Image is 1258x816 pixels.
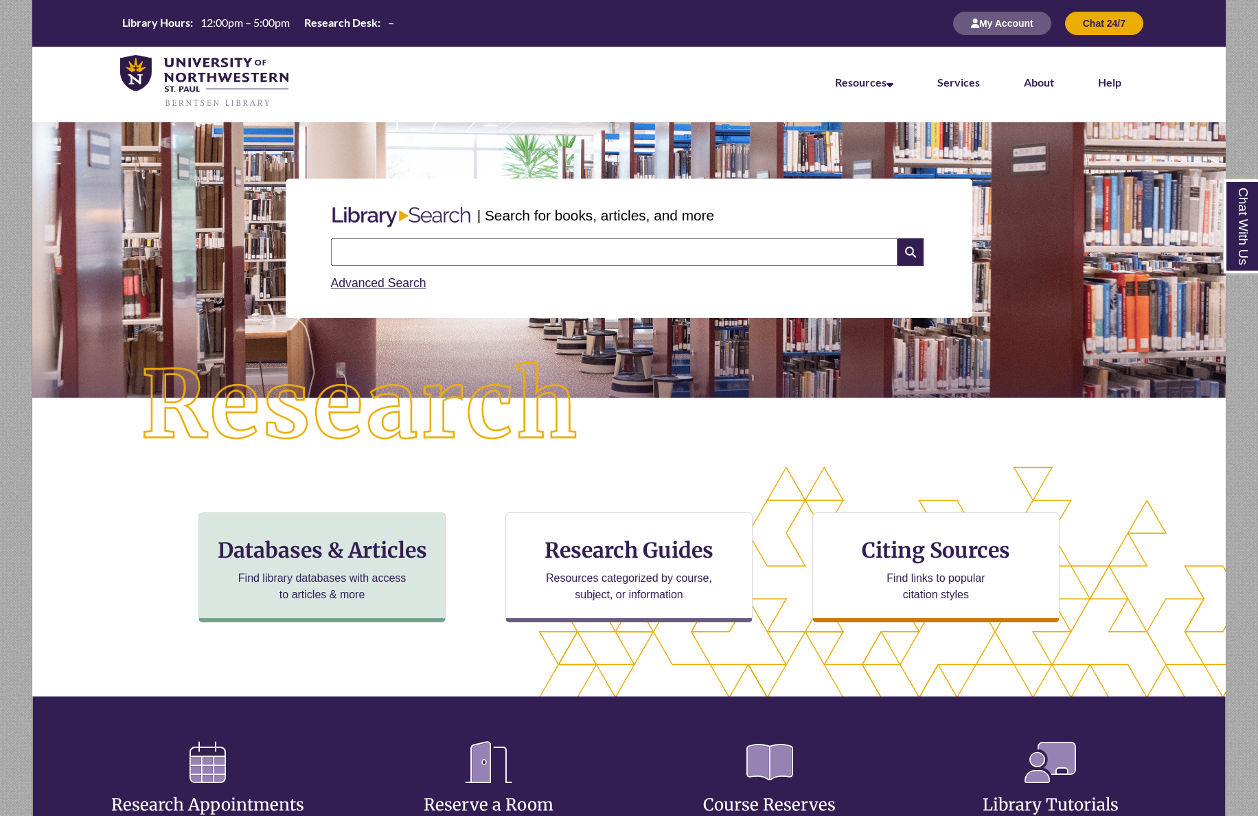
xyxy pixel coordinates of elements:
[299,15,382,30] th: Research Desk:
[517,537,741,563] h3: Research Guides
[111,761,304,815] a: Research Appointments
[897,238,924,266] i: Search
[953,17,1051,29] a: My Account
[703,761,836,815] a: Course Reserves
[852,537,1020,563] h3: Citing Sources
[1098,76,1121,89] a: Help
[869,570,1003,603] p: Find links to popular citation styles
[117,15,400,32] a: Hours Today
[505,512,753,622] a: Research Guides Resources categorized by course, subject, or information
[117,15,400,30] table: Hours Today
[477,205,714,226] p: | Search for books, articles, and more
[424,761,553,815] a: Reserve a Room
[92,313,629,499] img: Research
[835,76,893,89] a: Resources
[331,276,426,290] a: Advanced Search
[198,512,446,622] a: Databases & Articles Find library databases with access to articles & more
[120,55,288,109] img: UNWSP Library Logo
[117,15,195,30] th: Library Hours:
[1065,17,1143,29] a: Chat 24/7
[812,512,1060,622] a: Citing Sources Find links to popular citation styles
[540,570,719,603] p: Resources categorized by course, subject, or information
[953,12,1051,35] button: My Account
[1065,12,1143,35] button: Chat 24/7
[388,16,394,29] span: –
[325,201,477,233] img: Libary Search
[1024,76,1054,89] a: About
[937,76,980,89] a: Services
[210,537,434,563] h3: Databases & Articles
[201,16,290,29] span: 12:00pm – 5:00pm
[983,761,1119,815] a: Library Tutorials
[233,570,412,603] p: Find library databases with access to articles & more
